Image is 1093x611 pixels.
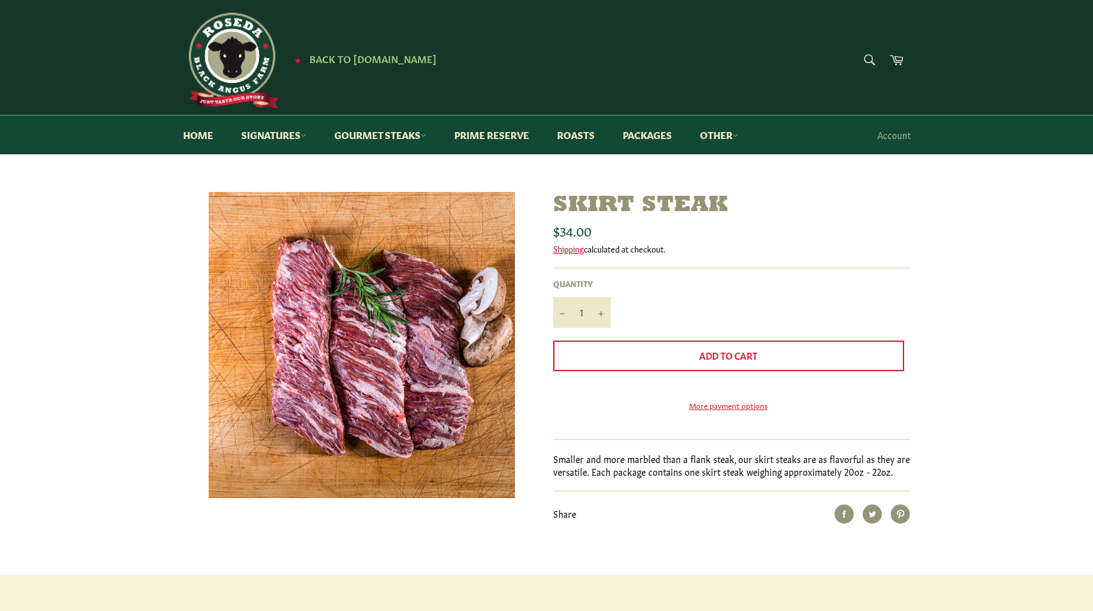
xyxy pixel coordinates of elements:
h1: Skirt Steak [553,192,911,219]
a: Account [871,116,917,154]
img: Roseda Beef [183,13,279,108]
label: Quantity [553,278,611,289]
span: Back to [DOMAIN_NAME] [309,52,436,65]
a: More payment options [553,400,904,411]
span: Share [553,507,576,520]
button: Reduce item quantity by one [553,297,572,328]
span: $34.00 [553,221,591,239]
a: Gourmet Steaks [322,115,439,154]
span: ★ [294,54,301,64]
a: Packages [610,115,685,154]
a: ★ Back to [DOMAIN_NAME] [288,54,436,64]
a: Other [687,115,751,154]
a: Home [170,115,226,154]
a: Prime Reserve [442,115,542,154]
a: Roasts [544,115,607,154]
img: Skirt Steak [209,192,515,498]
button: Increase item quantity by one [591,297,611,328]
p: Smaller and more marbled than a flank steak, our skirt steaks are as flavorful as they are versat... [553,453,911,478]
a: Shipping [553,242,584,254]
span: Add to Cart [699,349,757,362]
button: Add to Cart [553,341,904,371]
div: calculated at checkout. [553,243,911,254]
a: Signatures [228,115,319,154]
